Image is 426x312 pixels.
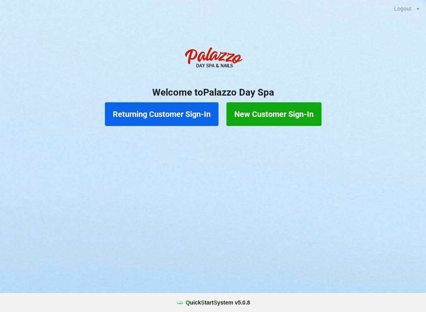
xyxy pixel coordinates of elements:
[181,43,245,75] img: PalazzoDaySpaNails-Logo.png
[186,299,250,306] b: uick tart ystem v 5.0.8
[176,299,184,306] img: favicon.ico
[186,299,190,306] span: Q
[213,299,217,306] span: S
[226,102,321,126] button: New Customer Sign-In
[201,299,205,306] span: S
[394,6,412,11] div: Logout
[105,102,219,126] button: Returning Customer Sign-In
